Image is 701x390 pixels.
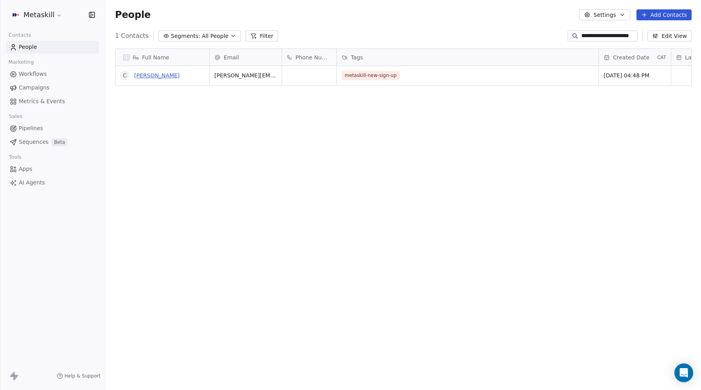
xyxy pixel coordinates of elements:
[6,41,99,54] a: People
[23,10,54,20] span: Metaskill
[19,138,49,146] span: Sequences
[52,138,67,146] span: Beta
[214,72,277,79] span: [PERSON_NAME][EMAIL_ADDRESS][DOMAIN_NAME]
[5,111,26,122] span: Sales
[6,122,99,135] a: Pipelines
[647,30,692,41] button: Edit View
[604,72,666,79] span: [DATE] 04:48 PM
[11,10,20,20] img: AVATAR%20METASKILL%20-%20Colori%20Positivo.png
[19,179,45,187] span: AI Agents
[224,54,239,61] span: Email
[5,151,25,163] span: Tools
[115,31,149,41] span: 1 Contacts
[636,9,692,20] button: Add Contacts
[210,49,282,66] div: Email
[19,70,47,78] span: Workflows
[19,165,32,173] span: Apps
[6,176,99,189] a: AI Agents
[57,373,101,379] a: Help & Support
[19,84,49,92] span: Campaigns
[115,9,151,21] span: People
[142,54,169,61] span: Full Name
[19,43,37,51] span: People
[6,68,99,81] a: Workflows
[9,8,64,21] button: Metaskill
[123,72,127,80] div: c
[351,54,363,61] span: Tags
[613,54,649,61] span: Created Date
[674,363,693,382] div: Open Intercom Messenger
[6,81,99,94] a: Campaigns
[115,66,210,373] div: grid
[6,163,99,175] a: Apps
[19,97,65,106] span: Metrics & Events
[5,29,34,41] span: Contacts
[171,32,200,40] span: Segments:
[65,373,101,379] span: Help & Support
[134,72,180,79] a: [PERSON_NAME]
[295,54,332,61] span: Phone Number
[599,49,671,66] div: Created DateCAT
[6,136,99,148] a: SequencesBeta
[115,49,209,66] div: Full Name
[6,95,99,108] a: Metrics & Events
[246,30,278,41] button: Filter
[5,56,37,68] span: Marketing
[19,124,43,132] span: Pipelines
[657,54,666,61] span: CAT
[202,32,228,40] span: All People
[579,9,630,20] button: Settings
[282,49,336,66] div: Phone Number
[337,49,599,66] div: Tags
[342,71,400,80] span: metaskill-new-sign-up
